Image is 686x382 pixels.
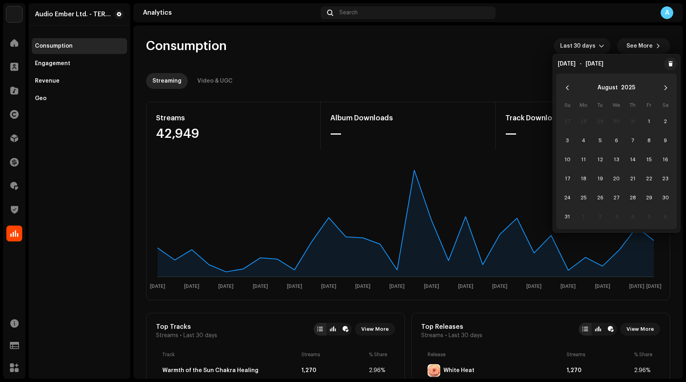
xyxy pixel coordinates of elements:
[624,131,641,150] td: 7
[629,284,644,289] text: [DATE]
[505,112,660,124] div: Track Downloads
[567,367,631,374] div: 1,270
[646,284,661,289] text: [DATE]
[626,134,639,147] span: 7
[492,284,507,289] text: [DATE]
[577,153,590,166] span: 11
[641,188,657,207] td: 29
[610,134,623,147] span: 6
[561,134,574,147] span: 3
[561,172,574,185] span: 17
[659,153,672,166] span: 16
[35,43,73,49] div: Consumption
[657,150,674,169] td: 16
[626,172,639,185] span: 21
[32,91,127,106] re-m-nav-item: Geo
[35,78,60,84] div: Revenue
[369,367,389,374] div: 2.96%
[624,188,641,207] td: 28
[659,134,672,147] span: 9
[657,112,674,131] td: 2
[576,207,592,226] td: 1
[657,131,674,150] td: 9
[592,169,608,188] td: 19
[594,172,607,185] span: 19
[458,284,473,289] text: [DATE]
[624,112,641,131] td: 31
[565,102,570,108] span: Su
[150,284,165,289] text: [DATE]
[610,172,623,185] span: 20
[32,38,127,54] re-m-nav-item: Consumption
[626,321,654,337] span: View More
[641,207,657,226] td: 5
[558,61,576,67] span: [DATE]
[146,38,227,54] span: Consumption
[143,10,318,16] div: Analytics
[647,102,651,108] span: Fr
[559,80,575,96] button: Previous Month
[559,112,576,131] td: 27
[180,332,182,339] span: •
[634,367,654,374] div: 2.96%
[626,191,639,204] span: 28
[505,127,660,140] div: —
[561,284,576,289] text: [DATE]
[428,351,563,358] div: Release
[594,153,607,166] span: 12
[35,11,111,17] div: Audio Ember Ltd. - TERMINATED
[663,102,669,108] span: Sa
[592,207,608,226] td: 2
[339,10,358,16] span: Search
[301,367,366,374] div: 1,270
[580,102,588,108] span: Mo
[321,284,336,289] text: [DATE]
[443,367,474,374] div: White Heat
[561,210,574,223] span: 31
[35,95,46,102] div: Geo
[592,150,608,169] td: 12
[526,284,541,289] text: [DATE]
[567,351,631,358] div: Streams
[643,115,655,127] span: 1
[559,188,576,207] td: 24
[559,131,576,150] td: 3
[597,81,618,94] button: Choose Month
[626,38,653,54] span: See More
[218,284,233,289] text: [DATE]
[576,131,592,150] td: 4
[626,153,639,166] span: 14
[608,169,624,188] td: 20
[197,73,233,89] div: Video & UGC
[355,323,395,336] button: View More
[576,188,592,207] td: 25
[643,153,655,166] span: 15
[624,150,641,169] td: 14
[608,150,624,169] td: 13
[156,127,311,140] div: 42,949
[32,56,127,71] re-m-nav-item: Engagement
[659,172,672,185] span: 23
[610,191,623,204] span: 27
[599,38,604,54] div: dropdown trigger
[608,207,624,226] td: 3
[559,207,576,226] td: 31
[576,150,592,169] td: 11
[577,191,590,204] span: 25
[641,112,657,131] td: 1
[330,127,486,140] div: —
[561,153,574,166] span: 10
[661,6,673,19] div: A
[657,169,674,188] td: 23
[156,112,311,124] div: Streams
[592,112,608,131] td: 29
[424,284,439,289] text: [DATE]
[253,284,268,289] text: [DATE]
[559,169,576,188] td: 17
[597,102,603,108] span: Tu
[594,191,607,204] span: 26
[643,172,655,185] span: 22
[6,6,22,22] img: 27b131dc-3d3e-418c-8b90-e790972be9c0
[641,131,657,150] td: 8
[559,150,576,169] td: 10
